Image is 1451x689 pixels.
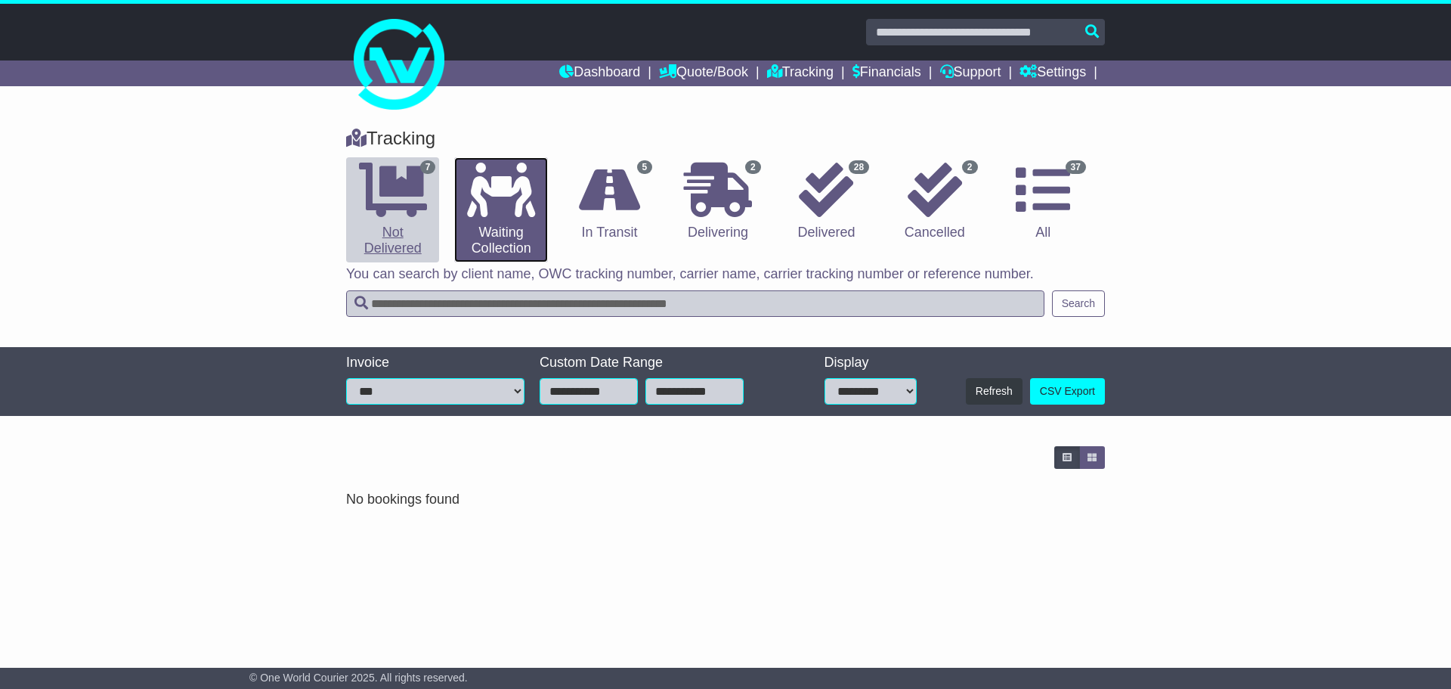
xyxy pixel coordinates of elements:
[767,61,834,86] a: Tracking
[420,160,436,174] span: 7
[888,157,981,247] a: 2 Cancelled
[966,378,1023,405] button: Refresh
[563,157,656,247] a: 5 In Transit
[249,672,468,684] span: © One World Courier 2025. All rights reserved.
[852,61,921,86] a: Financials
[454,157,547,262] a: Waiting Collection
[637,160,653,174] span: 5
[1030,378,1105,405] a: CSV Export
[346,492,1105,508] div: No bookings found
[1066,160,1086,174] span: 37
[339,128,1112,150] div: Tracking
[940,61,1001,86] a: Support
[540,355,782,371] div: Custom Date Range
[659,61,748,86] a: Quote/Book
[346,157,439,262] a: 7 Not Delivered
[671,157,764,247] a: 2 Delivering
[962,160,978,174] span: 2
[1052,290,1105,317] button: Search
[745,160,761,174] span: 2
[1019,61,1086,86] a: Settings
[997,157,1090,247] a: 37 All
[780,157,873,247] a: 28 Delivered
[849,160,869,174] span: 28
[346,266,1105,283] p: You can search by client name, OWC tracking number, carrier name, carrier tracking number or refe...
[825,355,917,371] div: Display
[559,61,640,86] a: Dashboard
[346,355,524,371] div: Invoice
